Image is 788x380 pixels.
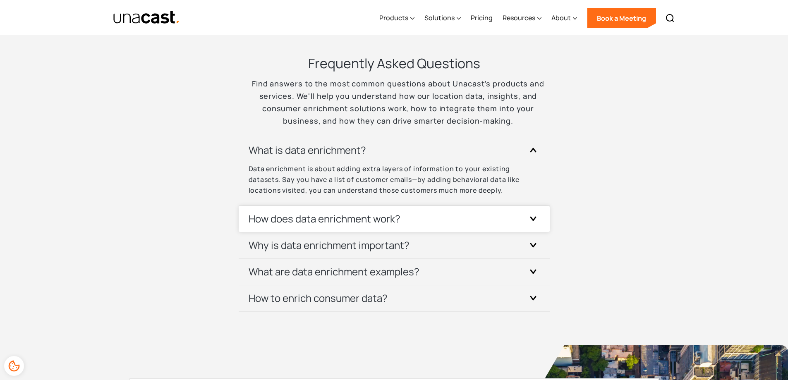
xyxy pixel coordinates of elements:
div: Products [379,1,414,35]
h3: Frequently Asked Questions [308,54,480,72]
a: Pricing [471,1,493,35]
h3: What is data enrichment? [249,143,366,157]
p: Data enrichment is about adding extra layers of information to your existing datasets. Say you ha... [249,163,540,196]
div: About [551,1,577,35]
img: Unacast text logo [113,10,180,25]
div: Solutions [424,1,461,35]
div: About [551,13,571,23]
h3: How does data enrichment work? [249,212,400,225]
div: Cookie Preferences [4,356,24,376]
p: Find answers to the most common questions about Unacast’s products and services. We'll help you u... [239,77,549,127]
h3: Why is data enrichment important? [249,239,410,252]
a: home [113,10,180,25]
div: Resources [503,13,535,23]
h3: What are data enrichment examples? [249,265,419,278]
h3: How to enrich consumer data? [249,292,388,305]
a: Book a Meeting [587,8,656,28]
img: Search icon [665,13,675,23]
div: Solutions [424,13,455,23]
div: Products [379,13,408,23]
div: Resources [503,1,541,35]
